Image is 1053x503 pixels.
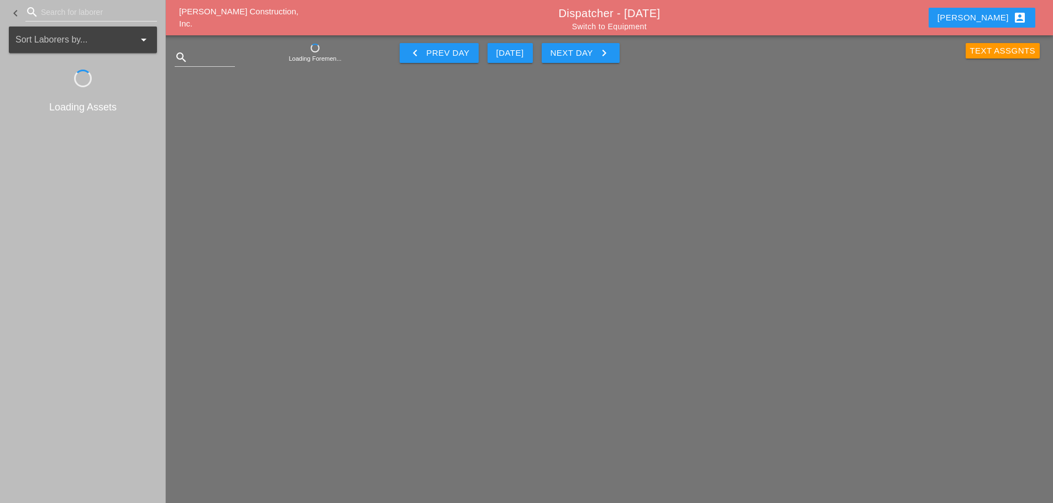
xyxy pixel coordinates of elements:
[966,43,1040,59] button: Text Assgnts
[400,43,478,63] button: Prev Day
[175,51,188,64] i: search
[551,46,611,60] div: Next Day
[572,22,647,31] a: Switch to Equipment
[488,43,533,63] button: [DATE]
[408,46,469,60] div: Prev Day
[408,46,422,60] i: keyboard_arrow_left
[929,8,1035,28] button: [PERSON_NAME]
[1013,11,1026,24] i: account_box
[937,11,1026,24] div: [PERSON_NAME]
[598,46,611,60] i: keyboard_arrow_right
[496,47,524,60] div: [DATE]
[179,7,298,29] a: [PERSON_NAME] Construction, Inc.
[248,54,382,63] div: Loading Foremen...
[559,7,661,19] a: Dispatcher - [DATE]
[137,33,150,46] i: arrow_drop_down
[542,43,620,63] button: Next Day
[25,6,39,19] i: search
[970,45,1036,57] div: Text Assgnts
[9,100,157,115] div: Loading Assets
[41,3,142,21] input: Search for laborer
[9,7,22,20] i: keyboard_arrow_left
